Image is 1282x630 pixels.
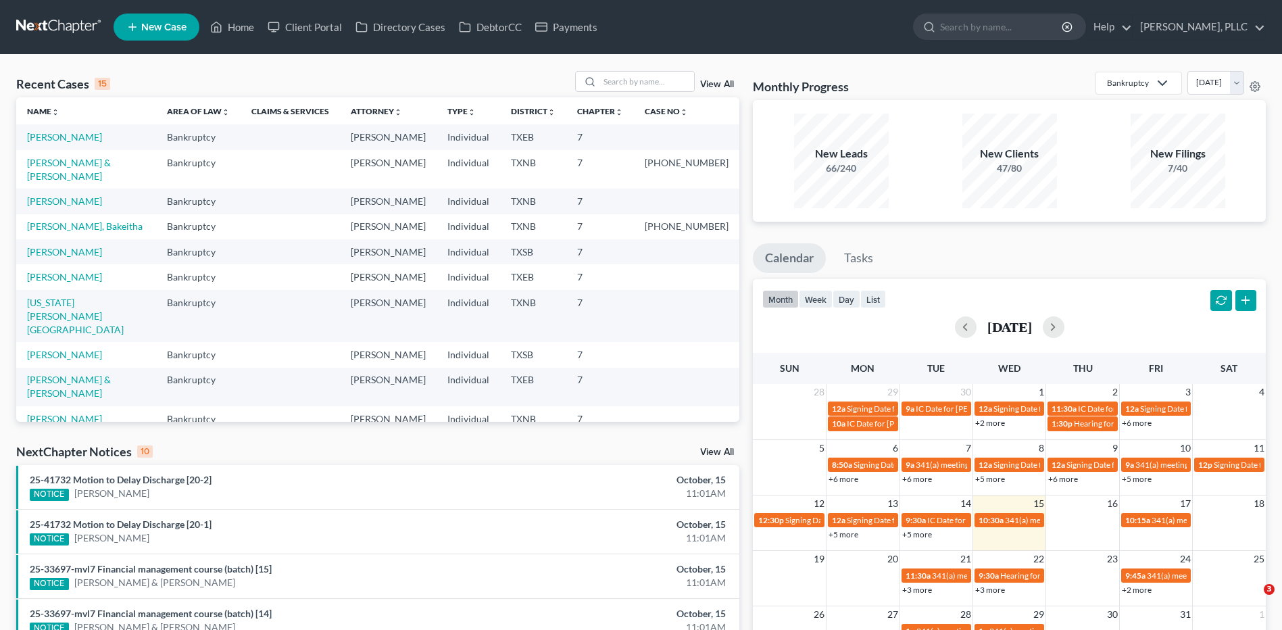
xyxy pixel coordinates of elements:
[940,14,1064,39] input: Search by name...
[156,189,241,214] td: Bankruptcy
[437,189,500,214] td: Individual
[1066,460,1187,470] span: Signing Date for [PERSON_NAME]
[959,384,972,400] span: 30
[27,374,111,399] a: [PERSON_NAME] & [PERSON_NAME]
[16,443,153,460] div: NextChapter Notices
[832,418,845,429] span: 10a
[1133,15,1265,39] a: [PERSON_NAME], PLLC
[528,15,604,39] a: Payments
[503,518,726,531] div: October, 15
[500,290,566,342] td: TXNB
[27,297,124,335] a: [US_STATE][PERSON_NAME][GEOGRAPHIC_DATA]
[1005,515,1200,525] span: 341(a) meeting for [PERSON_NAME] [PERSON_NAME]
[886,384,899,400] span: 29
[1131,162,1225,175] div: 7/40
[566,406,634,431] td: 7
[927,515,1112,525] span: IC Date for [PERSON_NAME][GEOGRAPHIC_DATA]
[437,406,500,431] td: Individual
[437,239,500,264] td: Individual
[832,460,852,470] span: 8:50a
[51,108,59,116] i: unfold_more
[566,342,634,367] td: 7
[832,404,845,414] span: 12a
[222,108,230,116] i: unfold_more
[1258,384,1266,400] span: 4
[1125,460,1134,470] span: 9a
[1122,474,1152,484] a: +5 more
[916,404,1055,414] span: IC Date for [PERSON_NAME], Shylanda
[1037,440,1045,456] span: 8
[902,529,932,539] a: +5 more
[906,404,914,414] span: 9a
[979,460,992,470] span: 12a
[700,447,734,457] a: View All
[241,97,340,124] th: Claims & Services
[16,76,110,92] div: Recent Cases
[680,108,688,116] i: unfold_more
[27,349,102,360] a: [PERSON_NAME]
[503,473,726,487] div: October, 15
[906,515,926,525] span: 9:30a
[1106,606,1119,623] span: 30
[794,146,889,162] div: New Leads
[156,150,241,189] td: Bankruptcy
[27,157,111,182] a: [PERSON_NAME] & [PERSON_NAME]
[30,578,69,590] div: NOTICE
[95,78,110,90] div: 15
[566,150,634,189] td: 7
[987,320,1032,334] h2: [DATE]
[812,384,826,400] span: 28
[340,239,437,264] td: [PERSON_NAME]
[1032,495,1045,512] span: 15
[993,404,1114,414] span: Signing Date for [PERSON_NAME]
[1131,146,1225,162] div: New Filings
[962,162,1057,175] div: 47/80
[74,576,235,589] a: [PERSON_NAME] & [PERSON_NAME]
[886,606,899,623] span: 27
[860,290,886,308] button: list
[503,607,726,621] div: October, 15
[566,214,634,239] td: 7
[74,487,149,500] a: [PERSON_NAME]
[832,515,845,525] span: 12a
[833,290,860,308] button: day
[785,515,906,525] span: Signing Date for [PERSON_NAME]
[1074,418,1114,429] span: Hearing for
[340,189,437,214] td: [PERSON_NAME]
[566,290,634,342] td: 7
[437,214,500,239] td: Individual
[500,189,566,214] td: TXNB
[500,124,566,149] td: TXEB
[1236,584,1268,616] iframe: Intercom live chat
[27,131,102,143] a: [PERSON_NAME]
[156,264,241,289] td: Bankruptcy
[156,239,241,264] td: Bankruptcy
[203,15,261,39] a: Home
[1111,440,1119,456] span: 9
[340,290,437,342] td: [PERSON_NAME]
[340,264,437,289] td: [PERSON_NAME]
[1052,418,1073,429] span: 1:30p
[437,124,500,149] td: Individual
[437,342,500,367] td: Individual
[577,106,623,116] a: Chapterunfold_more
[30,518,212,530] a: 25-41732 Motion to Delay Discharge [20-1]
[1179,606,1192,623] span: 31
[503,562,726,576] div: October, 15
[566,189,634,214] td: 7
[615,108,623,116] i: unfold_more
[829,529,858,539] a: +5 more
[27,413,102,425] a: [PERSON_NAME]
[998,362,1020,374] span: Wed
[1087,15,1132,39] a: Help
[906,571,931,581] span: 11:30a
[27,220,143,232] a: [PERSON_NAME], Bakeitha
[906,460,914,470] span: 9a
[847,515,968,525] span: Signing Date for [PERSON_NAME]
[979,404,992,414] span: 12a
[30,489,69,501] div: NOTICE
[1106,551,1119,567] span: 23
[1221,362,1237,374] span: Sat
[1037,384,1045,400] span: 1
[1122,418,1152,428] a: +6 more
